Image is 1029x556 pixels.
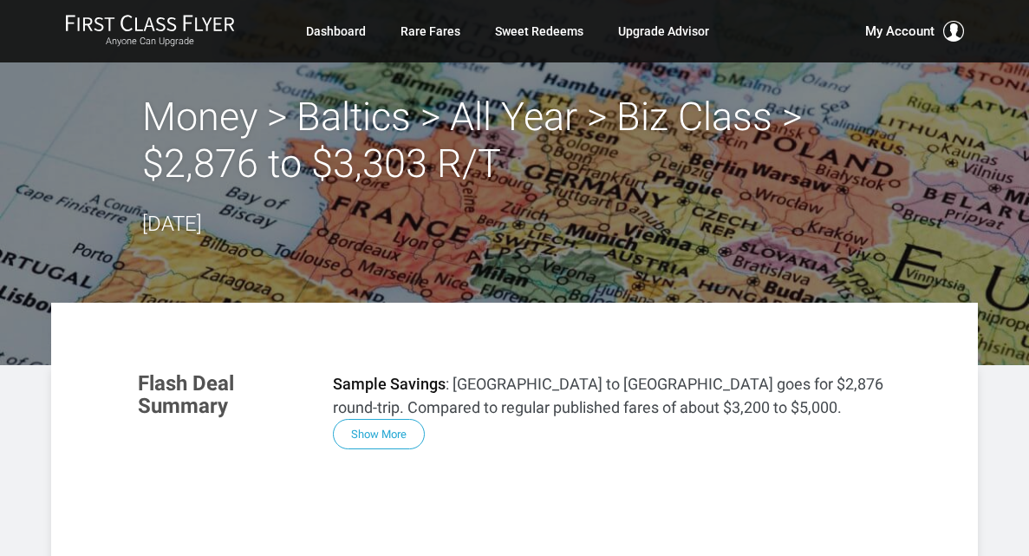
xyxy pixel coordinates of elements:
[65,14,235,32] img: First Class Flyer
[65,36,235,48] small: Anyone Can Upgrade
[65,14,235,49] a: First Class FlyerAnyone Can Upgrade
[865,21,935,42] span: My Account
[495,16,583,47] a: Sweet Redeems
[865,21,964,42] button: My Account
[333,419,425,449] button: Show More
[401,16,460,47] a: Rare Fares
[142,94,888,187] h2: Money > Baltics > All Year > Biz Class > $2,876 to $3,303 R/T
[618,16,709,47] a: Upgrade Advisor
[333,375,446,393] strong: Sample Savings
[138,372,307,418] h3: Flash Deal Summary
[333,372,891,419] p: : [GEOGRAPHIC_DATA] to [GEOGRAPHIC_DATA] goes for $2,876 round-trip. Compared to regular publishe...
[888,504,1012,547] iframe: Opens a widget where you can find more information
[306,16,366,47] a: Dashboard
[142,212,202,236] time: [DATE]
